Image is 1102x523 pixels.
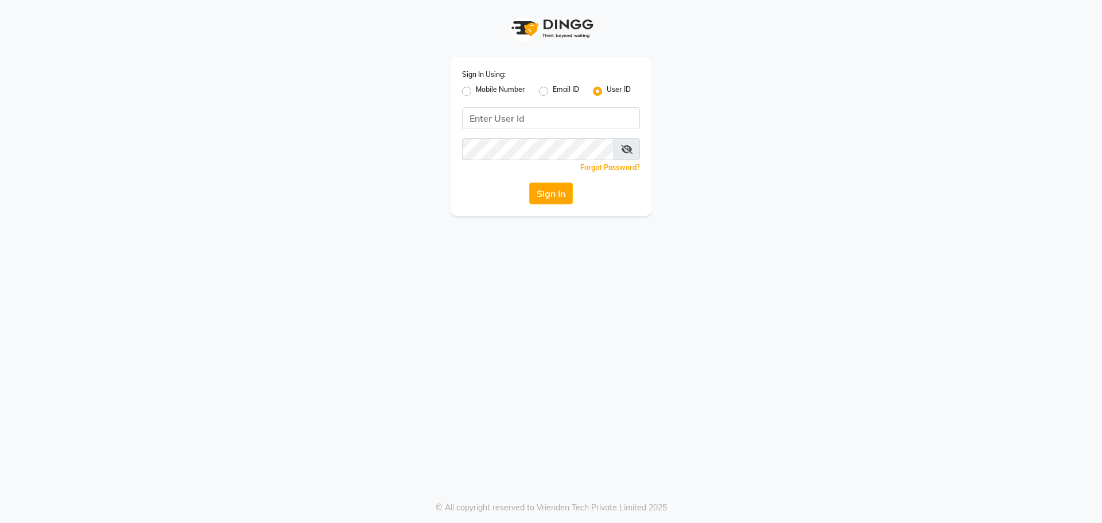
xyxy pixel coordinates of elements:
input: Username [462,107,640,129]
button: Sign In [529,183,573,204]
label: Mobile Number [476,84,525,98]
label: Email ID [553,84,579,98]
img: logo1.svg [505,11,597,45]
input: Username [462,138,614,160]
label: User ID [607,84,631,98]
a: Forgot Password? [580,163,640,172]
label: Sign In Using: [462,69,506,80]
